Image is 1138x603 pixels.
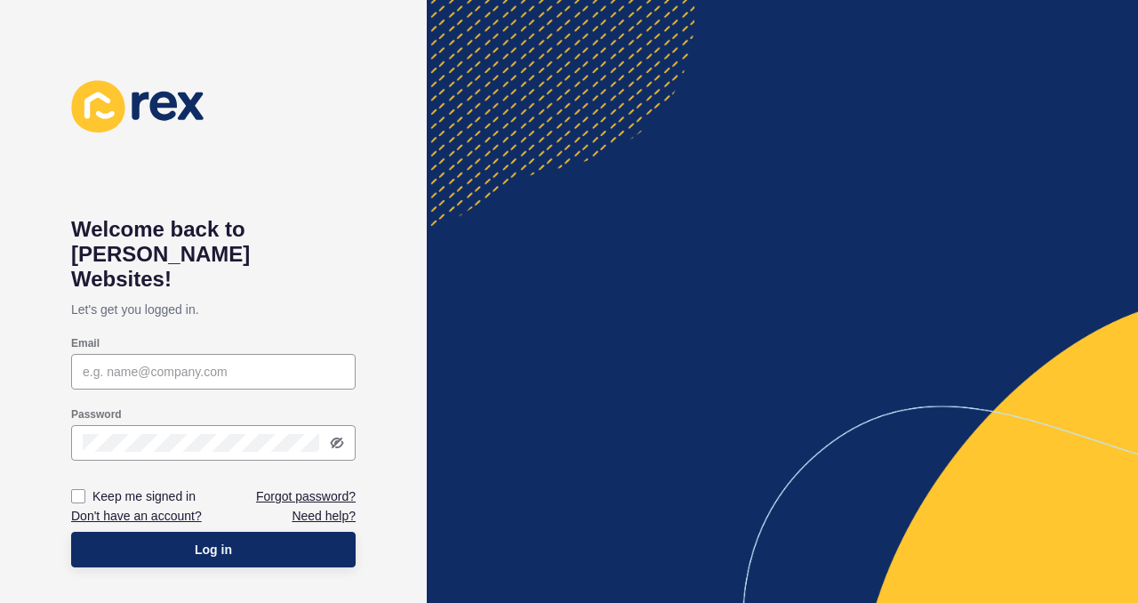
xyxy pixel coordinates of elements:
label: Keep me signed in [92,487,196,505]
label: Email [71,336,100,350]
p: Let's get you logged in. [71,292,356,327]
a: Don't have an account? [71,507,202,525]
span: Log in [195,541,232,559]
h1: Welcome back to [PERSON_NAME] Websites! [71,217,356,292]
label: Password [71,407,122,422]
input: e.g. name@company.com [83,363,344,381]
a: Need help? [292,507,356,525]
a: Forgot password? [256,487,356,505]
button: Log in [71,532,356,567]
